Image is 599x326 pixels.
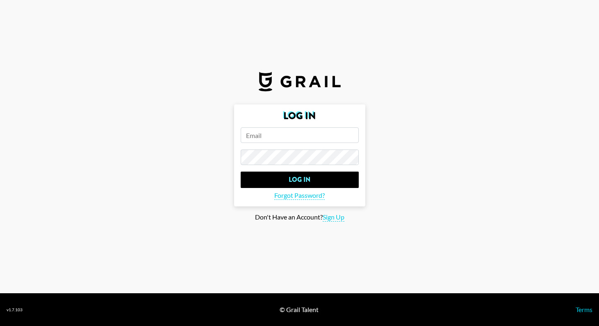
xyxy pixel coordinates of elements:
[7,307,23,312] div: v 1.7.103
[241,127,359,143] input: Email
[280,306,319,314] div: © Grail Talent
[323,213,344,222] span: Sign Up
[7,213,592,222] div: Don't Have an Account?
[241,172,359,188] input: Log In
[576,306,592,313] a: Terms
[241,111,359,121] h2: Log In
[259,72,341,91] img: Grail Talent Logo
[274,191,325,200] span: Forgot Password?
